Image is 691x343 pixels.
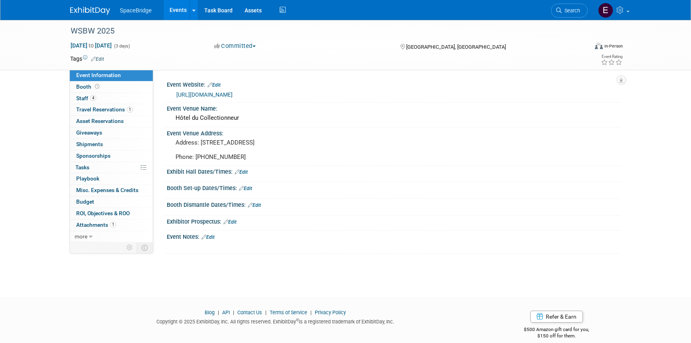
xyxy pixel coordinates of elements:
[76,175,99,182] span: Playbook
[75,164,89,171] span: Tasks
[239,186,252,191] a: Edit
[70,93,153,104] a: Staff4
[604,43,623,49] div: In-Person
[70,81,153,93] a: Booth
[70,196,153,208] a: Budget
[601,55,622,59] div: Event Rating
[70,208,153,219] a: ROI, Objectives & ROO
[87,42,95,49] span: to
[76,72,121,78] span: Event Information
[113,44,130,49] span: (3 days)
[270,309,307,315] a: Terms of Service
[167,216,621,226] div: Exhibitor Prospectus:
[76,187,138,193] span: Misc. Expenses & Credits
[207,82,221,88] a: Edit
[70,42,112,49] span: [DATE] [DATE]
[406,44,506,50] span: [GEOGRAPHIC_DATA], [GEOGRAPHIC_DATA]
[70,70,153,81] a: Event Information
[76,106,133,113] span: Travel Reservations
[492,321,621,339] div: $500 Amazon gift card for you,
[90,95,96,101] span: 4
[76,198,94,205] span: Budget
[123,242,137,253] td: Personalize Event Tab Strip
[205,309,215,315] a: Blog
[167,79,621,89] div: Event Website:
[68,24,576,38] div: WSBW 2025
[176,91,233,98] a: [URL][DOMAIN_NAME]
[492,333,621,339] div: $150 off for them.
[76,129,102,136] span: Giveaways
[201,234,215,240] a: Edit
[296,318,299,322] sup: ®
[541,42,623,54] div: Event Format
[76,118,124,124] span: Asset Reservations
[93,83,101,89] span: Booth not reserved yet
[211,42,259,50] button: Committed
[551,4,588,18] a: Search
[76,141,103,147] span: Shipments
[120,7,152,14] span: SpaceBridge
[308,309,314,315] span: |
[167,166,621,176] div: Exhibit Hall Dates/Times:
[530,311,583,323] a: Refer & Earn
[70,316,480,325] div: Copyright © 2025 ExhibitDay, Inc. All rights reserved. ExhibitDay is a registered trademark of Ex...
[216,309,221,315] span: |
[75,233,87,240] span: more
[167,182,621,192] div: Booth Set-up Dates/Times:
[167,103,621,113] div: Event Venue Name:
[70,162,153,173] a: Tasks
[598,3,613,18] img: Elizabeth Gelerman
[562,8,580,14] span: Search
[70,104,153,115] a: Travel Reservations1
[222,309,230,315] a: API
[137,242,153,253] td: Toggle Event Tabs
[70,220,153,231] a: Attachments1
[76,95,96,101] span: Staff
[76,153,111,159] span: Sponsorships
[173,112,615,124] div: Hôtel du Collectionneur
[167,231,621,241] div: Event Notes:
[595,43,603,49] img: Format-Inperson.png
[76,83,101,90] span: Booth
[70,116,153,127] a: Asset Reservations
[231,309,236,315] span: |
[70,7,110,15] img: ExhibitDay
[70,173,153,184] a: Playbook
[263,309,269,315] span: |
[248,202,261,208] a: Edit
[176,139,347,161] pre: Address: [STREET_ADDRESS] Phone: [PHONE_NUMBER]
[70,55,104,63] td: Tags
[76,210,130,216] span: ROI, Objectives & ROO
[315,309,346,315] a: Privacy Policy
[70,185,153,196] a: Misc. Expenses & Credits
[110,222,116,228] span: 1
[167,127,621,137] div: Event Venue Address:
[167,199,621,209] div: Booth Dismantle Dates/Times:
[70,139,153,150] a: Shipments
[76,222,116,228] span: Attachments
[70,231,153,242] a: more
[70,127,153,139] a: Giveaways
[91,56,104,62] a: Edit
[223,219,237,225] a: Edit
[237,309,262,315] a: Contact Us
[235,169,248,175] a: Edit
[127,107,133,113] span: 1
[70,151,153,162] a: Sponsorships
